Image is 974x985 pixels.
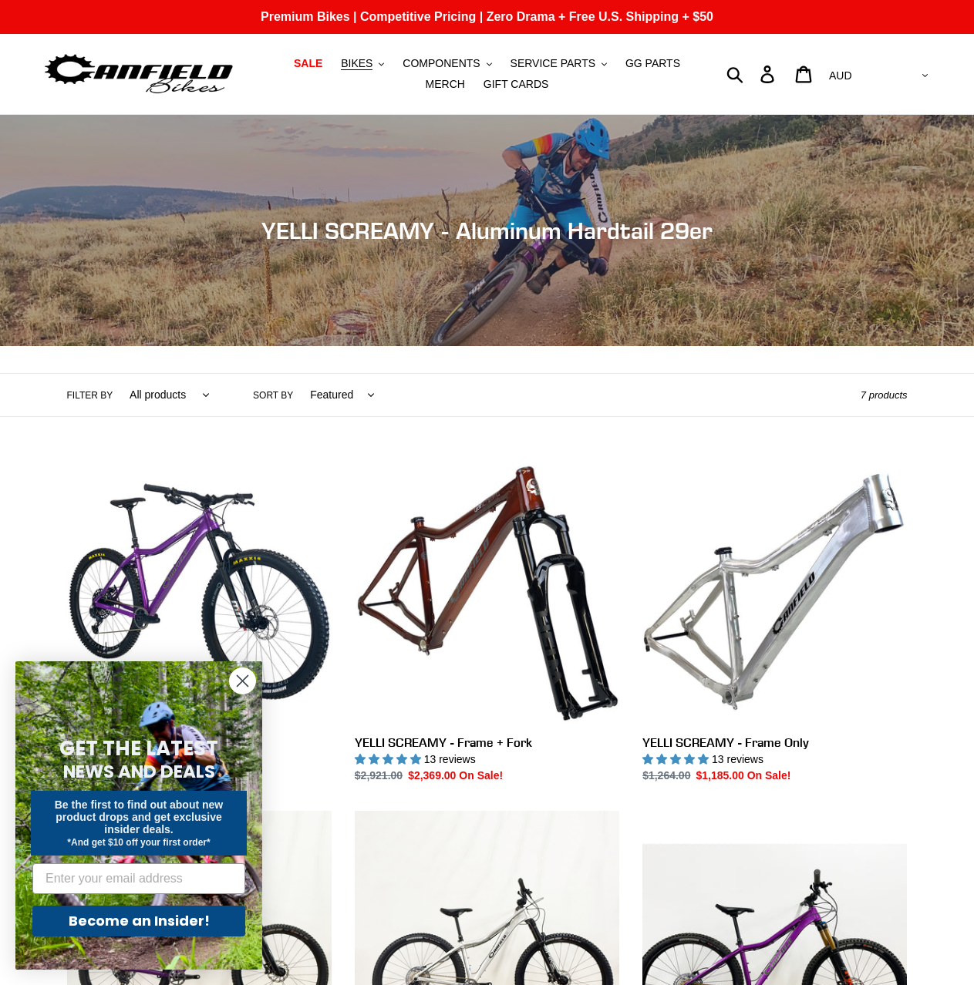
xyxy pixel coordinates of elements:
img: Canfield Bikes [42,50,235,99]
span: BIKES [341,57,372,70]
span: COMPONENTS [403,57,480,70]
span: *And get $10 off your first order* [67,837,210,848]
span: YELLI SCREAMY - Aluminum Hardtail 29er [261,217,713,244]
input: Enter your email address [32,863,245,894]
a: GIFT CARDS [476,74,557,95]
span: 7 products [861,389,908,401]
label: Filter by [67,388,113,402]
span: Be the first to find out about new product drops and get exclusive insider deals. [55,798,224,835]
button: SERVICE PARTS [503,53,615,74]
button: Become an Insider! [32,906,245,936]
button: COMPONENTS [395,53,499,74]
span: SALE [294,57,322,70]
button: Close dialog [229,667,256,694]
span: MERCH [426,78,465,91]
span: NEWS AND DEALS [63,759,215,784]
span: SERVICE PARTS [511,57,595,70]
button: BIKES [333,53,392,74]
a: SALE [286,53,330,74]
span: GET THE LATEST [59,735,218,762]
span: GG PARTS [625,57,680,70]
a: GG PARTS [618,53,688,74]
label: Sort by [253,388,293,402]
span: GIFT CARDS [484,78,549,91]
a: MERCH [418,74,473,95]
